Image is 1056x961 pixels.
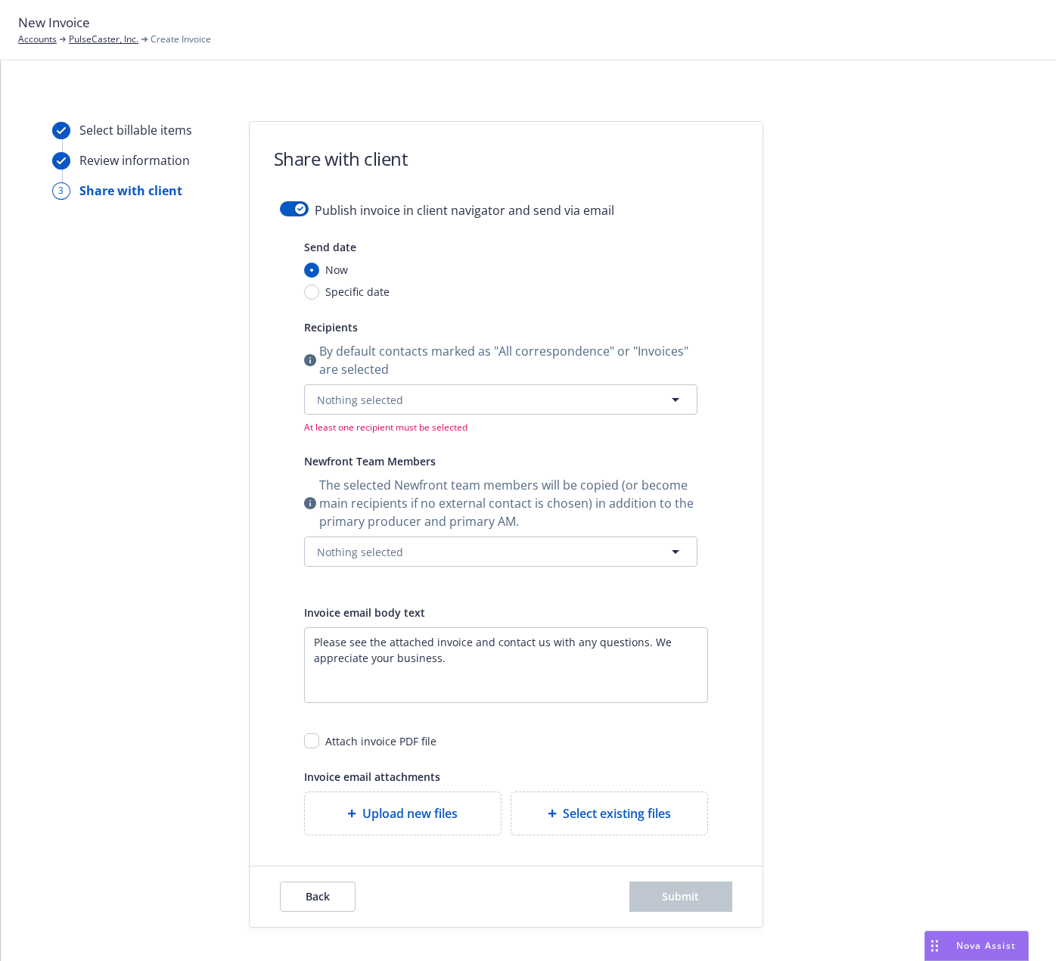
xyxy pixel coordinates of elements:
[304,536,697,567] button: Nothing selected
[79,151,190,169] div: Review information
[304,770,440,784] span: Invoice email attachments
[304,240,356,254] span: Send date
[306,889,330,903] span: Back
[362,804,458,823] span: Upload new files
[304,792,502,835] div: Upload new files
[274,146,408,171] h1: Share with client
[304,605,425,620] span: Invoice email body text
[69,33,138,46] a: PulseCaster, Inc.
[280,882,356,912] button: Back
[151,33,211,46] span: Create Invoice
[79,121,192,139] div: Select billable items
[319,476,697,530] span: The selected Newfront team members will be copied (or become main recipients if no external conta...
[79,182,182,200] div: Share with client
[563,804,671,823] span: Select existing files
[325,733,436,749] div: Attach invoice PDF file
[304,285,319,300] input: Specific date
[511,792,708,835] div: Select existing files
[662,889,699,903] span: Submit
[924,931,1029,961] button: Nova Assist
[325,284,390,300] span: Specific date
[18,13,90,33] span: New Invoice
[304,627,708,703] textarea: Enter a description...
[52,182,70,200] div: 3
[629,882,732,912] button: Submit
[319,342,697,378] span: By default contacts marked as "All correspondence" or "Invoices" are selected
[956,939,1016,952] span: Nova Assist
[315,201,614,219] span: Publish invoice in client navigator and send via email
[304,320,358,334] span: Recipients
[304,421,697,434] span: At least one recipient must be selected
[304,384,697,415] button: Nothing selected
[18,33,57,46] a: Accounts
[317,544,403,560] span: Nothing selected
[325,262,348,278] span: Now
[317,392,403,408] span: Nothing selected
[304,263,319,278] input: Now
[304,454,436,468] span: Newfront Team Members
[925,931,944,960] div: Drag to move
